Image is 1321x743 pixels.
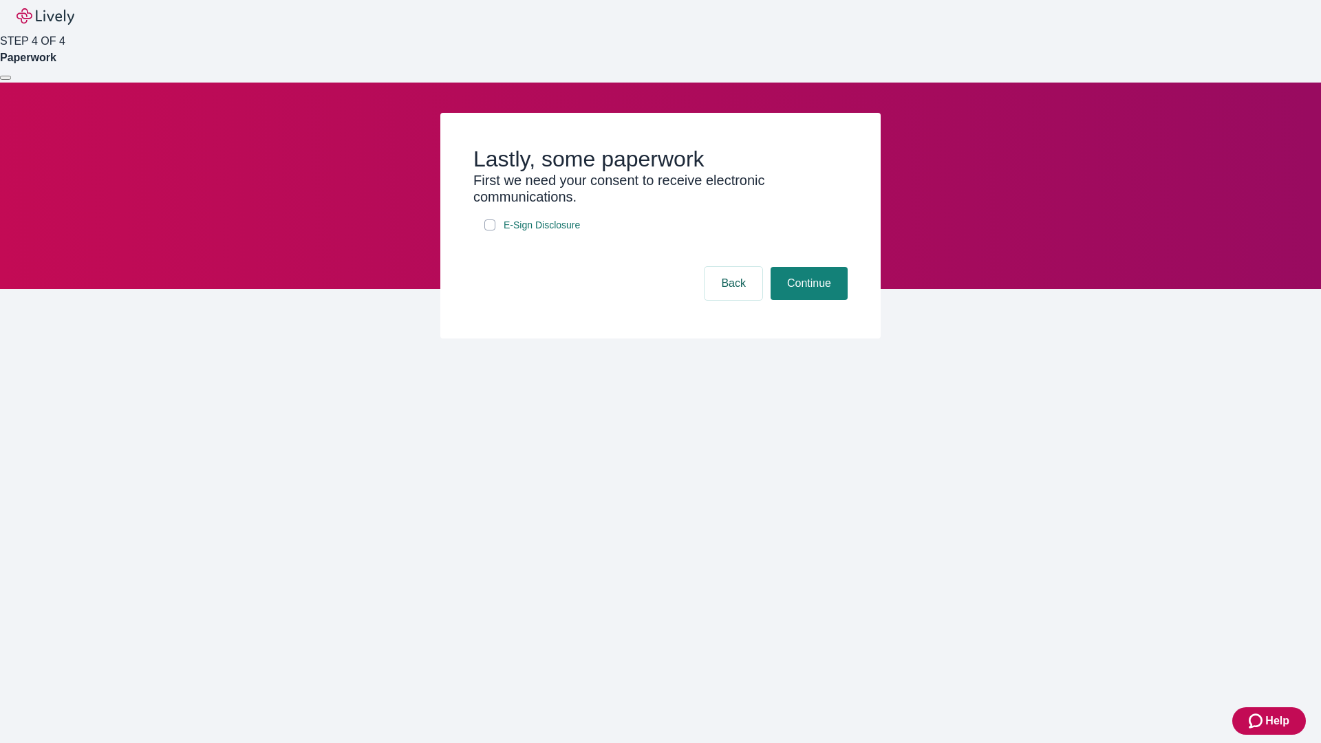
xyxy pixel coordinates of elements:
a: e-sign disclosure document [501,217,583,234]
span: Help [1265,713,1289,729]
button: Zendesk support iconHelp [1232,707,1306,735]
svg: Zendesk support icon [1249,713,1265,729]
h2: Lastly, some paperwork [473,146,848,172]
button: Back [705,267,762,300]
span: E-Sign Disclosure [504,218,580,233]
button: Continue [771,267,848,300]
img: Lively [17,8,74,25]
h3: First we need your consent to receive electronic communications. [473,172,848,205]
